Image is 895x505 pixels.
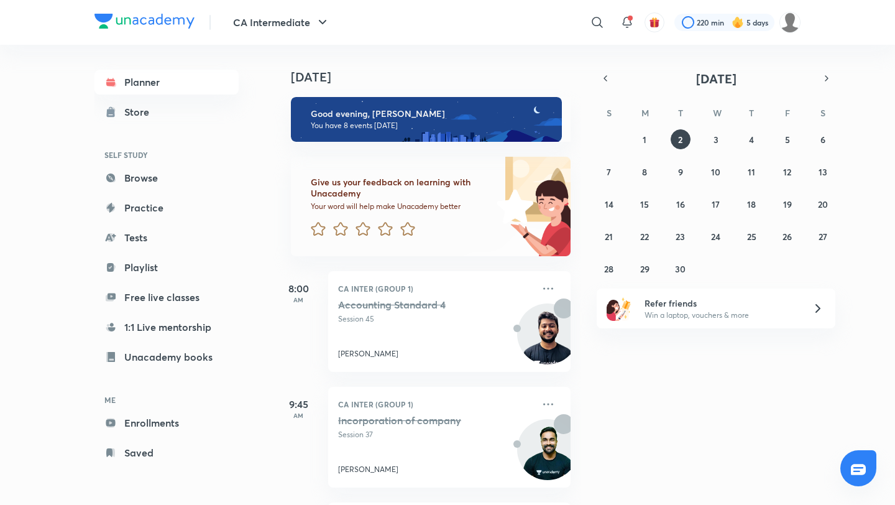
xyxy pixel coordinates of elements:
abbr: Wednesday [713,107,722,119]
abbr: September 21, 2025 [605,231,613,243]
img: Company Logo [94,14,195,29]
button: September 12, 2025 [778,162,797,182]
abbr: September 20, 2025 [818,198,828,210]
abbr: September 9, 2025 [678,166,683,178]
button: September 4, 2025 [741,129,761,149]
abbr: September 24, 2025 [711,231,720,243]
abbr: September 11, 2025 [748,166,755,178]
a: Free live classes [94,285,239,310]
p: You have 8 events [DATE] [311,121,551,131]
button: September 17, 2025 [706,194,726,214]
abbr: September 26, 2025 [783,231,792,243]
abbr: September 15, 2025 [640,198,649,210]
abbr: September 14, 2025 [605,198,613,210]
img: Avatar [518,426,577,486]
abbr: Sunday [607,107,612,119]
div: Store [124,104,157,119]
button: [DATE] [614,70,818,87]
button: September 18, 2025 [741,194,761,214]
img: streak [732,16,744,29]
button: September 20, 2025 [813,194,833,214]
abbr: September 17, 2025 [712,198,720,210]
a: Playlist [94,255,239,280]
button: September 28, 2025 [599,259,619,279]
a: Store [94,100,239,124]
abbr: September 27, 2025 [819,231,827,243]
abbr: Monday [641,107,649,119]
button: September 21, 2025 [599,226,619,246]
button: September 14, 2025 [599,194,619,214]
a: Enrollments [94,410,239,435]
button: September 29, 2025 [635,259,654,279]
abbr: September 13, 2025 [819,166,827,178]
a: Company Logo [94,14,195,32]
abbr: Thursday [749,107,754,119]
button: September 16, 2025 [671,194,691,214]
p: [PERSON_NAME] [338,348,398,359]
p: AM [273,296,323,303]
h5: 9:45 [273,397,323,412]
p: CA Inter (Group 1) [338,397,533,412]
abbr: September 23, 2025 [676,231,685,243]
button: September 2, 2025 [671,129,691,149]
p: CA Inter (Group 1) [338,281,533,296]
abbr: Tuesday [678,107,683,119]
button: September 24, 2025 [706,226,726,246]
abbr: Friday [785,107,790,119]
button: September 13, 2025 [813,162,833,182]
p: [PERSON_NAME] [338,464,398,475]
button: CA Intermediate [226,10,337,35]
button: September 22, 2025 [635,226,654,246]
abbr: September 18, 2025 [747,198,756,210]
img: feedback_image [454,157,571,256]
abbr: September 30, 2025 [675,263,686,275]
button: September 6, 2025 [813,129,833,149]
h6: ME [94,389,239,410]
abbr: September 29, 2025 [640,263,649,275]
abbr: September 5, 2025 [785,134,790,146]
button: September 11, 2025 [741,162,761,182]
button: September 30, 2025 [671,259,691,279]
img: referral [607,296,631,321]
button: September 27, 2025 [813,226,833,246]
abbr: September 3, 2025 [714,134,718,146]
button: September 25, 2025 [741,226,761,246]
button: September 10, 2025 [706,162,726,182]
button: avatar [645,12,664,32]
span: [DATE] [696,70,737,87]
abbr: September 10, 2025 [711,166,720,178]
button: September 5, 2025 [778,129,797,149]
button: September 7, 2025 [599,162,619,182]
h6: Refer friends [645,297,797,310]
abbr: September 28, 2025 [604,263,613,275]
abbr: September 25, 2025 [747,231,756,243]
abbr: September 7, 2025 [607,166,611,178]
img: Avatar [518,310,577,370]
p: AM [273,412,323,419]
abbr: September 22, 2025 [640,231,649,243]
h6: SELF STUDY [94,144,239,165]
abbr: September 6, 2025 [820,134,825,146]
button: September 1, 2025 [635,129,654,149]
a: Browse [94,165,239,190]
a: Unacademy books [94,345,239,369]
img: avatar [649,17,660,28]
button: September 9, 2025 [671,162,691,182]
a: Practice [94,195,239,220]
abbr: September 2, 2025 [678,134,682,146]
h5: Incorporation of company [338,414,493,427]
button: September 8, 2025 [635,162,654,182]
abbr: September 4, 2025 [749,134,754,146]
h6: Give us your feedback on learning with Unacademy [311,177,492,199]
p: Win a laptop, vouchers & more [645,310,797,321]
abbr: September 12, 2025 [783,166,791,178]
button: September 3, 2025 [706,129,726,149]
p: Session 45 [338,313,533,325]
a: Planner [94,70,239,95]
abbr: Saturday [820,107,825,119]
button: September 23, 2025 [671,226,691,246]
p: Session 37 [338,429,533,440]
abbr: September 1, 2025 [643,134,646,146]
a: Tests [94,225,239,250]
abbr: September 19, 2025 [783,198,792,210]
